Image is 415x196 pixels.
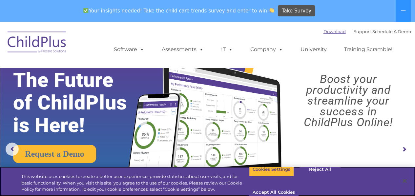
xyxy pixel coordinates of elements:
[278,5,315,17] a: Take Survey
[372,29,411,34] a: Schedule A Demo
[269,8,274,13] img: 👏
[81,4,277,17] span: Your insights needed! Take the child care trends survey and enter to win!
[323,29,346,34] a: Download
[155,43,210,56] a: Assessments
[287,74,410,128] rs-layer: Boost your productivity and streamline your success in ChildPlus Online!
[397,174,412,188] button: Close
[13,145,96,163] a: Request a Demo
[300,163,341,176] button: Reject All
[282,5,311,17] span: Take Survey
[83,8,88,13] img: ✅
[354,29,371,34] a: Support
[249,163,294,176] button: Cookies Settings
[13,69,146,137] rs-layer: The Future of ChildPlus is Here!
[294,43,333,56] a: University
[323,29,411,34] font: |
[215,43,239,56] a: IT
[338,43,400,56] a: Training Scramble!!
[21,173,249,193] div: This website uses cookies to create a better user experience, provide statistics about user visit...
[91,43,111,48] span: Last name
[91,70,119,75] span: Phone number
[107,43,151,56] a: Software
[244,43,290,56] a: Company
[4,27,70,60] img: ChildPlus by Procare Solutions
